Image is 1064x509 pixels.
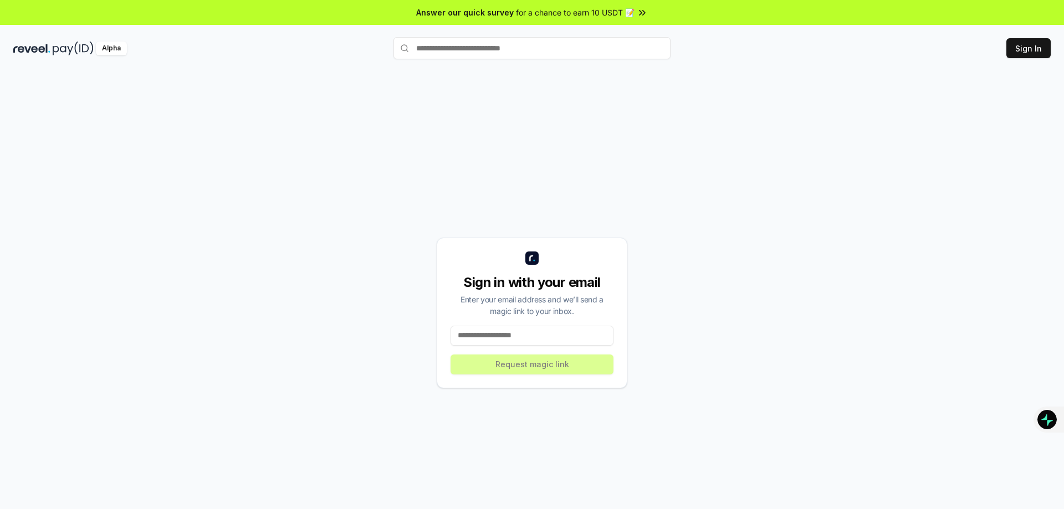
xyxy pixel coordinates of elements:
div: Enter your email address and we’ll send a magic link to your inbox. [451,294,613,317]
div: Sign in with your email [451,274,613,291]
span: for a chance to earn 10 USDT 📝 [516,7,635,18]
button: Sign In [1006,38,1051,58]
img: pay_id [53,42,94,55]
span: Answer our quick survey [416,7,514,18]
div: Alpha [96,42,127,55]
img: logo_small [525,251,539,265]
img: reveel_dark [13,42,50,55]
